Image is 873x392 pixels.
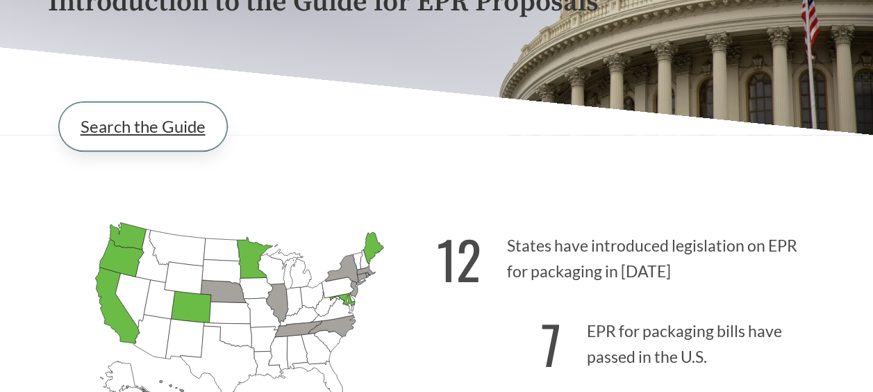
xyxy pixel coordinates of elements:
[59,102,227,151] a: Search the Guide
[437,212,826,297] p: States have introduced legislation on EPR for packaging in [DATE]
[437,220,481,297] strong: 12
[437,297,826,383] p: EPR for packaging bills have passed in the U.S.
[541,305,561,382] strong: 7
